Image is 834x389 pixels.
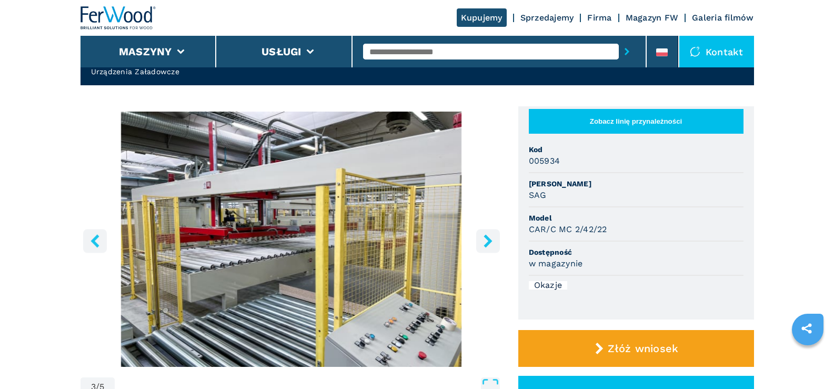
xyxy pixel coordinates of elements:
img: Urządzenia Załadowcze SAG CAR/C MC 2/42/22 [81,112,503,367]
a: Firma [587,13,611,23]
img: Kontakt [690,46,700,57]
a: sharethis [793,315,820,342]
a: Kupujemy [457,8,507,27]
h3: 005934 [529,155,560,167]
button: Maszyny [119,45,172,58]
img: Ferwood [81,6,156,29]
span: Złóż wniosek [608,342,678,355]
span: Model [529,213,743,223]
span: Kod [529,144,743,155]
button: left-button [83,229,107,253]
button: right-button [476,229,500,253]
button: Usługi [262,45,302,58]
h3: CAR/C MC 2/42/22 [529,223,607,235]
button: submit-button [619,39,635,64]
h3: SAG [529,189,547,201]
h3: w magazynie [529,257,583,270]
a: Galeria filmów [692,13,754,23]
button: Złóż wniosek [518,330,754,367]
iframe: Chat [789,342,826,381]
div: Kontakt [679,36,754,67]
button: Zobacz linię przynależności [529,109,743,134]
span: Dostępność [529,247,743,257]
h2: Urządzenia Załadowcze [91,66,262,77]
div: Okazje [529,281,568,290]
a: Magazyn FW [626,13,679,23]
a: Sprzedajemy [520,13,574,23]
span: [PERSON_NAME] [529,178,743,189]
div: Go to Slide 3 [81,112,503,367]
